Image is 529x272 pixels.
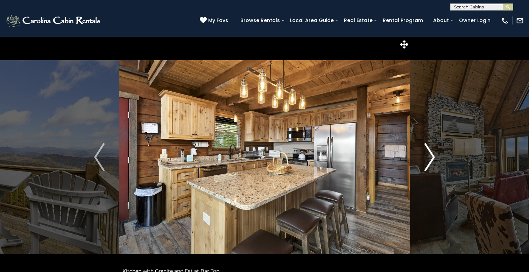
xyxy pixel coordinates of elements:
a: Browse Rentals [237,15,283,26]
a: About [430,15,452,26]
a: Real Estate [340,15,376,26]
a: Rental Program [379,15,426,26]
span: My Favs [208,17,228,24]
a: Owner Login [456,15,494,26]
a: My Favs [200,17,230,25]
a: Local Area Guide [287,15,337,26]
img: mail-regular-white.png [516,17,524,25]
img: arrow [424,143,435,171]
img: arrow [94,143,105,171]
img: phone-regular-white.png [501,17,509,25]
img: White-1-2.png [5,14,102,28]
